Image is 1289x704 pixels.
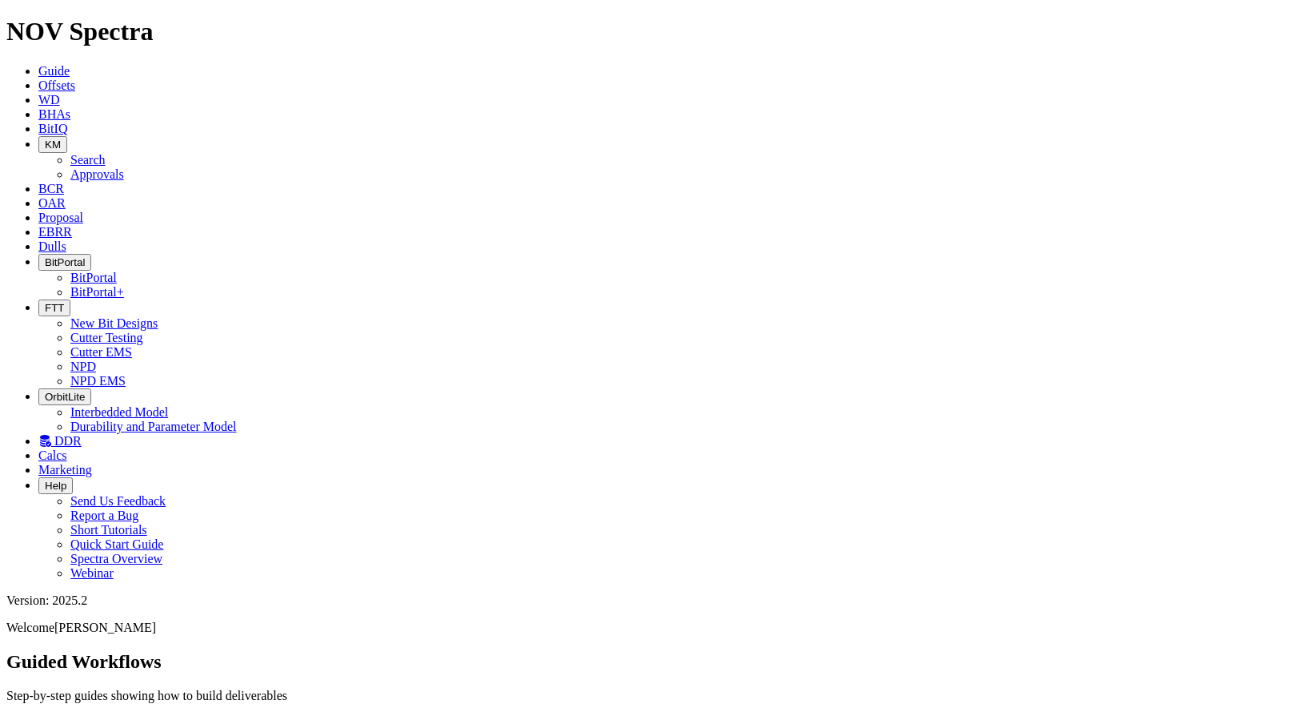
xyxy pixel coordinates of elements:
p: Welcome [6,621,1283,635]
span: BitPortal [45,256,85,268]
button: BitPortal [38,254,91,271]
a: Cutter Testing [70,331,143,344]
a: Guide [38,64,70,78]
a: BitPortal [70,271,117,284]
a: Report a Bug [70,509,138,522]
span: [PERSON_NAME] [54,621,156,634]
a: Interbedded Model [70,405,168,419]
a: Offsets [38,78,75,92]
a: Marketing [38,463,92,477]
a: Dulls [38,239,66,253]
a: Short Tutorials [70,523,147,537]
a: Webinar [70,566,114,580]
a: Calcs [38,449,67,462]
a: Search [70,153,106,167]
button: Help [38,477,73,494]
a: BitIQ [38,122,67,135]
button: KM [38,136,67,153]
h1: NOV Spectra [6,17,1283,46]
a: Cutter EMS [70,345,132,359]
a: Approvals [70,167,124,181]
a: BHAs [38,107,70,121]
a: Spectra Overview [70,552,162,565]
a: EBRR [38,225,72,239]
button: FTT [38,300,70,316]
a: BitPortal+ [70,285,124,299]
a: OAR [38,196,66,210]
a: BCR [38,182,64,195]
a: NPD EMS [70,374,126,388]
a: WD [38,93,60,107]
span: OrbitLite [45,391,85,403]
a: Quick Start Guide [70,537,163,551]
a: NPD [70,360,96,373]
h2: Guided Workflows [6,651,1283,673]
span: FTT [45,302,64,314]
span: Help [45,480,66,492]
a: Send Us Feedback [70,494,166,508]
span: DDR [54,434,82,448]
a: Durability and Parameter Model [70,420,237,433]
span: KM [45,139,61,151]
a: Proposal [38,211,83,224]
a: DDR [38,434,82,448]
div: Version: 2025.2 [6,593,1283,608]
button: OrbitLite [38,388,91,405]
p: Step-by-step guides showing how to build deliverables [6,689,1283,703]
a: New Bit Designs [70,316,158,330]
